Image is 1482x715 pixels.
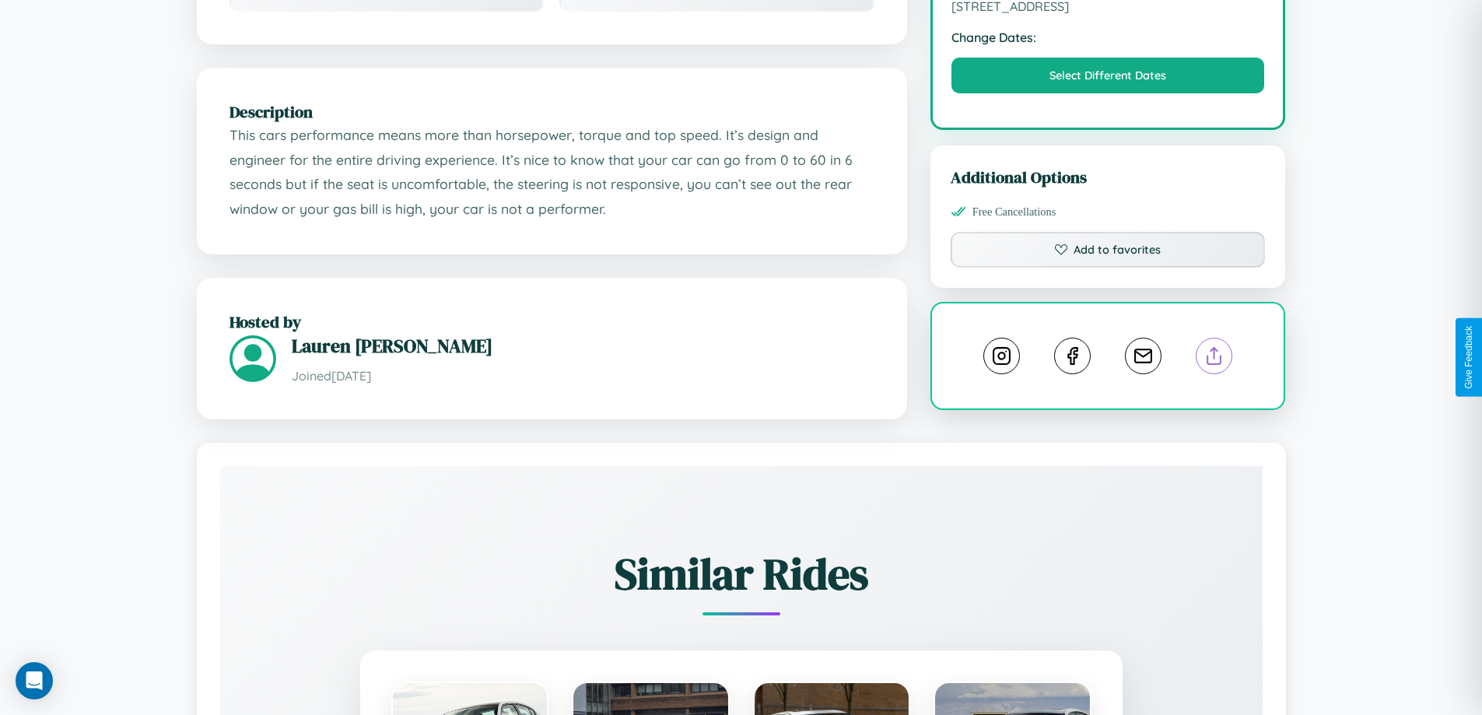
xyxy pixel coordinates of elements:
div: Give Feedback [1463,326,1474,389]
strong: Change Dates: [951,30,1265,45]
h2: Similar Rides [275,544,1208,604]
h2: Description [229,100,874,123]
button: Add to favorites [951,232,1266,268]
p: This cars performance means more than horsepower, torque and top speed. It’s design and engineer ... [229,123,874,222]
div: Open Intercom Messenger [16,662,53,699]
h3: Lauren [PERSON_NAME] [292,333,874,359]
h3: Additional Options [951,166,1266,188]
p: Joined [DATE] [292,365,874,387]
span: Free Cancellations [972,205,1056,219]
h2: Hosted by [229,310,874,333]
button: Select Different Dates [951,58,1265,93]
